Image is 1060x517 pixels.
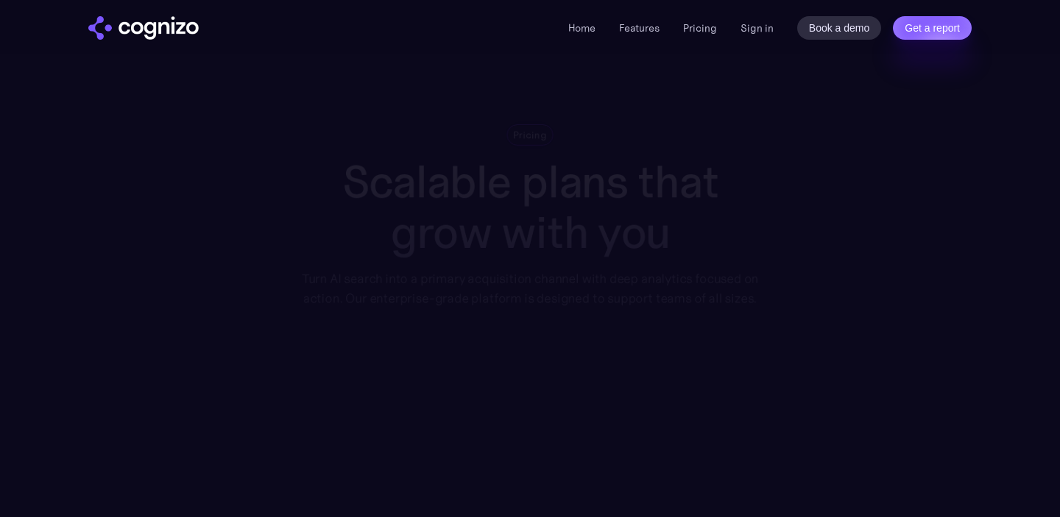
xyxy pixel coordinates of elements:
a: Pricing [683,21,717,35]
a: Sign in [741,19,774,37]
img: cognizo logo [88,16,199,40]
div: Pricing [513,128,547,142]
a: Book a demo [797,16,882,40]
a: Get a report [893,16,972,40]
div: Turn AI search into a primary acquisition channel with deep analytics focused on action. Our ente... [291,269,769,308]
h1: Scalable plans that grow with you [291,157,769,257]
a: Features [619,21,660,35]
a: home [88,16,199,40]
a: Home [568,21,596,35]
